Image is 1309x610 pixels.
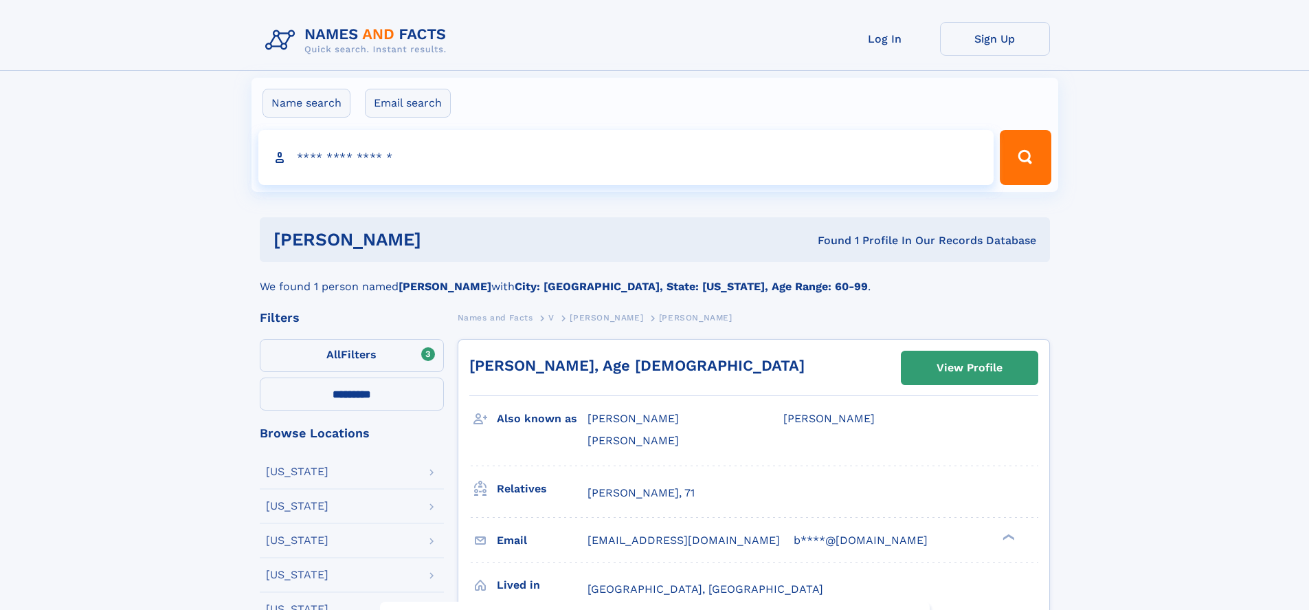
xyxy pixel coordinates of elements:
[399,280,491,293] b: [PERSON_NAME]
[570,309,643,326] a: [PERSON_NAME]
[458,309,533,326] a: Names and Facts
[266,535,328,546] div: [US_STATE]
[588,582,823,596] span: [GEOGRAPHIC_DATA], [GEOGRAPHIC_DATA]
[999,532,1016,541] div: ❯
[260,427,444,439] div: Browse Locations
[266,569,328,580] div: [US_STATE]
[497,407,588,431] h3: Also known as
[940,22,1050,56] a: Sign Up
[266,501,328,512] div: [US_STATE]
[260,262,1050,295] div: We found 1 person named with .
[1000,130,1051,185] button: Search Button
[515,280,868,293] b: City: [GEOGRAPHIC_DATA], State: [US_STATE], Age Range: 60-99
[469,357,805,374] a: [PERSON_NAME], Age [DEMOGRAPHIC_DATA]
[548,309,555,326] a: V
[497,529,588,552] h3: Email
[659,313,732,323] span: [PERSON_NAME]
[902,351,1038,384] a: View Profile
[260,312,444,324] div: Filters
[619,233,1036,248] div: Found 1 Profile In Our Records Database
[260,22,458,59] img: Logo Names and Facts
[588,434,679,447] span: [PERSON_NAME]
[365,89,451,118] label: Email search
[326,348,341,361] span: All
[588,486,695,501] a: [PERSON_NAME], 71
[266,466,328,477] div: [US_STATE]
[937,352,1003,384] div: View Profile
[258,130,994,185] input: search input
[497,574,588,597] h3: Lived in
[260,339,444,372] label: Filters
[262,89,350,118] label: Name search
[588,412,679,425] span: [PERSON_NAME]
[783,412,875,425] span: [PERSON_NAME]
[570,313,643,323] span: [PERSON_NAME]
[273,231,620,248] h1: [PERSON_NAME]
[588,534,780,547] span: [EMAIL_ADDRESS][DOMAIN_NAME]
[548,313,555,323] span: V
[830,22,940,56] a: Log In
[497,477,588,501] h3: Relatives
